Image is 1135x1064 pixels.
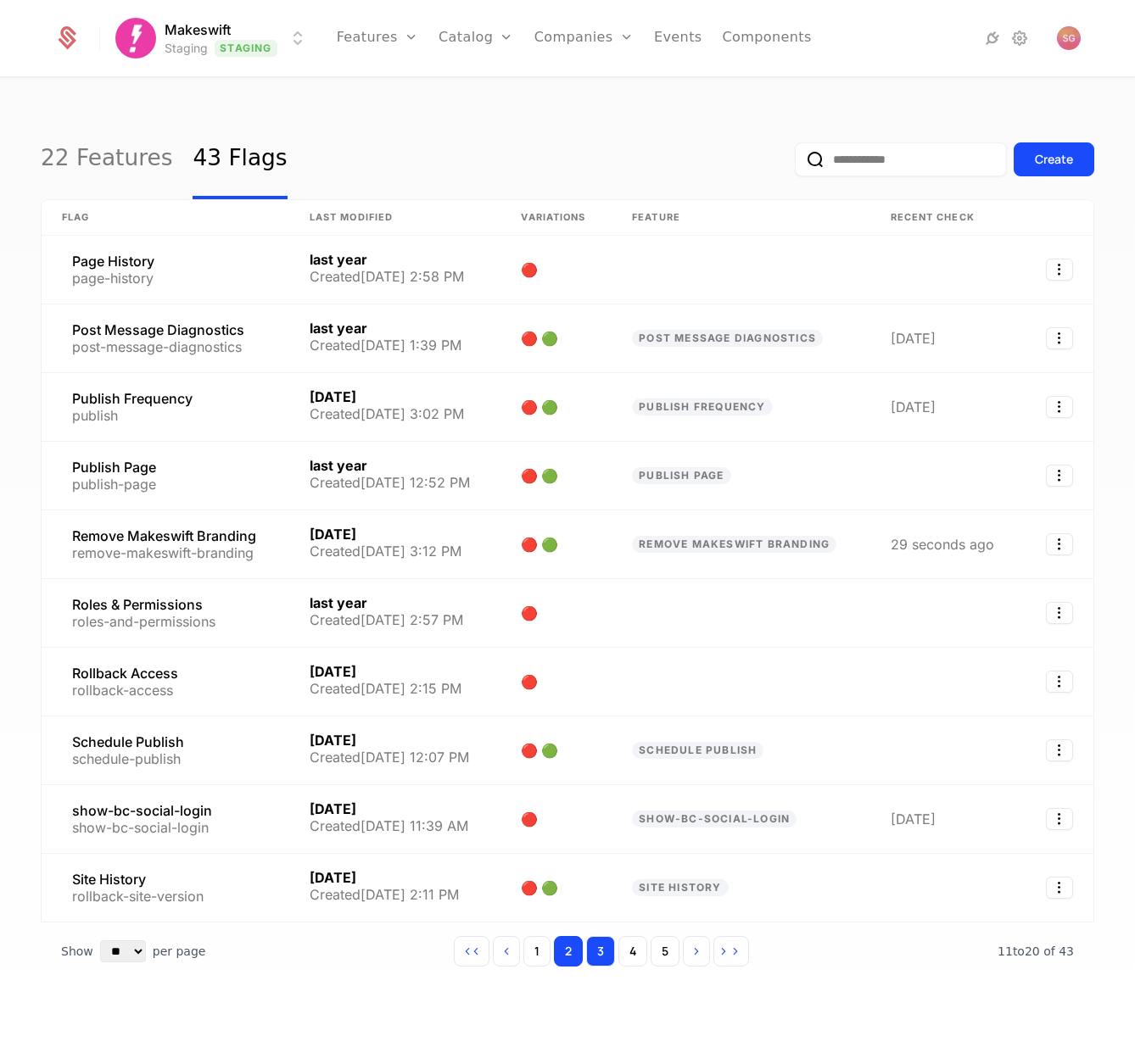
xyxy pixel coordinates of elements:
button: Go to page 1 [523,936,551,967]
th: Variations [500,200,612,236]
button: Go to first page [454,936,489,967]
button: Open user button [1057,26,1081,50]
a: Integrations [982,28,1003,48]
button: Go to next page [683,936,710,967]
th: Feature [612,200,869,236]
div: Page navigation [454,936,749,967]
button: Select action [1046,396,1073,418]
button: Select action [1046,739,1073,761]
button: Select action [1046,465,1073,487]
div: Staging [165,40,208,57]
a: 43 Flags [193,120,287,199]
span: 11 to 20 of [998,944,1059,958]
button: Go to previous page [493,936,520,967]
th: Last Modified [289,200,501,236]
th: Recent check [870,200,1022,236]
span: per page [153,943,206,960]
span: Makeswift [165,19,231,40]
button: Go to page 4 [618,936,647,967]
div: Create [1035,151,1073,168]
button: Select action [1046,671,1073,693]
button: Go to last page [713,936,749,967]
span: 43 [998,944,1074,958]
button: Create [1014,142,1094,176]
button: Select action [1046,808,1073,830]
button: Select action [1046,259,1073,281]
button: Go to page 2 [554,936,583,967]
a: 22 Features [41,120,172,199]
a: Settings [1009,28,1030,48]
th: Flag [42,200,289,236]
button: Go to page 5 [651,936,679,967]
button: Select action [1046,327,1073,349]
img: Makeswift [115,18,156,58]
button: Select action [1046,877,1073,899]
button: Go to page 3 [586,936,615,967]
button: Select action [1046,602,1073,624]
button: Select environment [120,19,307,57]
button: Select action [1046,533,1073,555]
div: Table pagination [41,922,1094,980]
span: Show [61,943,93,960]
select: Select page size [100,940,146,962]
img: Sasha Goloshchapov [1057,26,1081,50]
span: Staging [215,40,277,57]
